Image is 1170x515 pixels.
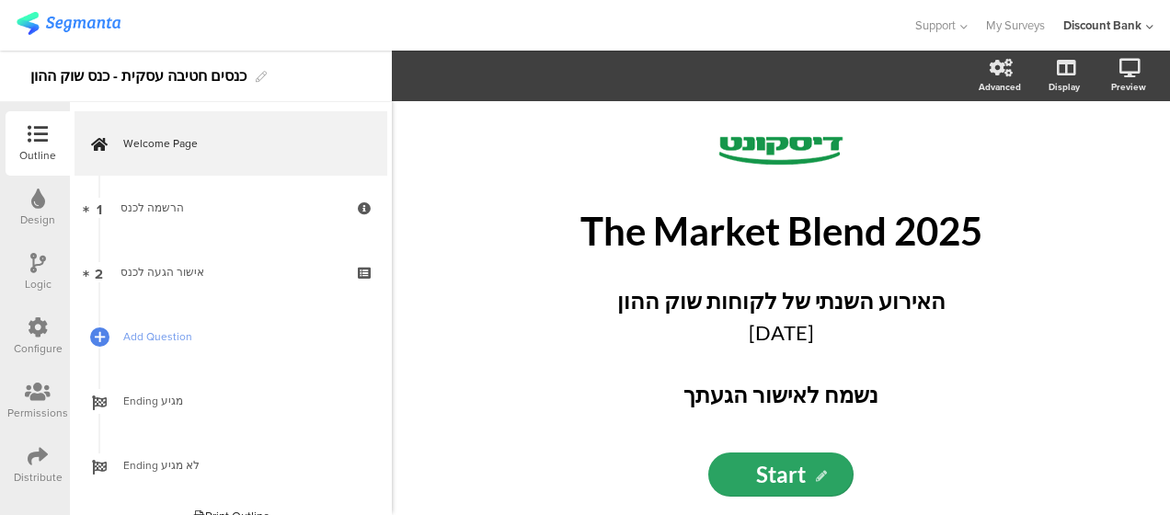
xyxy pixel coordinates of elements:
a: 1 הרשמה לכנס [75,176,387,240]
div: Configure [14,340,63,357]
img: segmanta logo [17,12,120,35]
div: Design [20,212,55,228]
p: The Market Blend 2025 [441,208,1121,254]
span: Ending לא מגיע [123,456,359,475]
span: Add Question [123,327,359,346]
span: Ending מגיע [123,392,359,410]
a: Ending מגיע [75,369,387,433]
a: 2 אישור הגעה לכנס [75,240,387,304]
div: הרשמה לכנס [120,199,340,217]
div: כנסים חטיבה עסקית - כנס שוק ההון [30,62,247,91]
span: 1 [97,198,102,218]
div: Logic [25,276,52,292]
p: [DATE] [459,317,1103,348]
div: Discount Bank [1063,17,1141,34]
div: Preview [1111,80,1146,94]
span: Welcome Page [123,134,359,153]
a: Ending לא מגיע [75,433,387,498]
a: Welcome Page [75,111,387,176]
div: Display [1049,80,1080,94]
span: 2 [95,262,103,282]
div: אישור הגעה לכנס [120,263,340,281]
strong: האירוע השנתי של לקוחות שוק ההון [617,287,946,314]
div: Permissions [7,405,68,421]
div: Distribute [14,469,63,486]
input: Start [708,452,854,497]
div: Advanced [979,80,1021,94]
strong: נשמח לאישור הגעתך [683,381,878,407]
div: Outline [19,147,56,164]
span: Support [915,17,956,34]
